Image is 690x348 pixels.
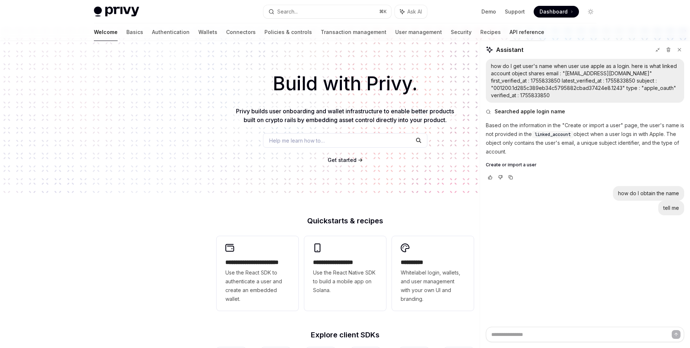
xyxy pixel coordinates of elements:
[321,23,386,41] a: Transaction management
[481,8,496,15] a: Demo
[94,23,118,41] a: Welcome
[328,156,357,164] a: Get started
[495,108,565,115] span: Searched apple login name
[540,8,568,15] span: Dashboard
[225,268,290,303] span: Use the React SDK to authenticate a user and create an embedded wallet.
[263,5,391,18] button: Search...⌘K
[486,162,684,168] a: Create or import a user
[313,268,377,295] span: Use the React Native SDK to build a mobile app on Solana.
[496,45,523,54] span: Assistant
[328,157,357,163] span: Get started
[264,23,312,41] a: Policies & controls
[401,268,465,303] span: Whitelabel login, wallets, and user management with your own UI and branding.
[535,132,571,137] span: linked_account
[126,23,143,41] a: Basics
[534,6,579,18] a: Dashboard
[379,9,387,15] span: ⌘ K
[304,236,386,311] a: **** **** **** ***Use the React Native SDK to build a mobile app on Solana.
[480,23,501,41] a: Recipes
[505,8,525,15] a: Support
[491,63,679,99] div: how do I get user's name when user use apple as a login. here is what linked account object share...
[217,331,474,338] h2: Explore client SDKs
[395,5,427,18] button: Ask AI
[269,137,325,144] span: Help me learn how to…
[510,23,544,41] a: API reference
[392,236,474,311] a: **** *****Whitelabel login, wallets, and user management with your own UI and branding.
[395,23,442,41] a: User management
[486,108,684,115] button: Searched apple login name
[486,121,684,156] p: Based on the information in the "Create or import a user" page, the user's name is not provided i...
[672,330,681,339] button: Send message
[407,8,422,15] span: Ask AI
[94,7,139,17] img: light logo
[618,190,679,197] div: how do I obtain the name
[226,23,256,41] a: Connectors
[663,204,679,212] div: tell me
[451,23,472,41] a: Security
[217,217,474,224] h2: Quickstarts & recipes
[198,23,217,41] a: Wallets
[152,23,190,41] a: Authentication
[236,107,454,124] span: Privy builds user onboarding and wallet infrastructure to enable better products built on crypto ...
[486,162,537,168] span: Create or import a user
[12,69,678,98] h1: Build with Privy.
[585,6,596,18] button: Toggle dark mode
[277,7,298,16] div: Search...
